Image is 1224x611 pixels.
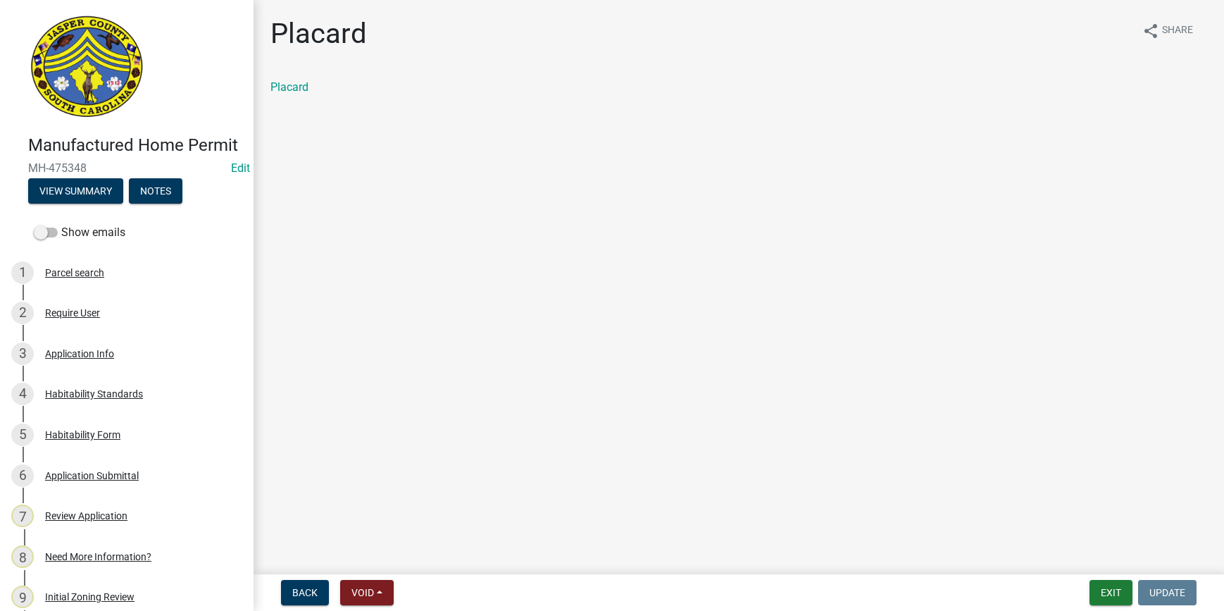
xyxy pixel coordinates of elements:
[45,389,143,399] div: Habitability Standards
[1142,23,1159,39] i: share
[270,17,367,51] h1: Placard
[45,471,139,481] div: Application Submittal
[28,186,123,197] wm-modal-confirm: Summary
[11,586,34,608] div: 9
[11,383,34,405] div: 4
[28,161,225,175] span: MH-475348
[231,161,250,175] wm-modal-confirm: Edit Application Number
[28,135,242,156] h4: Manufactured Home Permit
[45,268,104,278] div: Parcel search
[45,592,135,602] div: Initial Zoning Review
[1089,580,1132,605] button: Exit
[28,15,146,121] img: Jasper County, South Carolina
[11,424,34,446] div: 5
[11,342,34,365] div: 3
[129,186,182,197] wm-modal-confirm: Notes
[1131,17,1204,44] button: shareShare
[34,224,125,241] label: Show emails
[1162,23,1193,39] span: Share
[231,161,250,175] a: Edit
[1138,580,1197,605] button: Update
[45,308,100,318] div: Require User
[129,178,182,204] button: Notes
[45,552,151,562] div: Need More Information?
[45,430,120,440] div: Habitability Form
[28,178,123,204] button: View Summary
[340,580,394,605] button: Void
[11,302,34,324] div: 2
[1149,587,1185,598] span: Update
[11,505,34,527] div: 7
[11,464,34,487] div: 6
[45,349,114,359] div: Application Info
[11,261,34,284] div: 1
[292,587,318,598] span: Back
[351,587,374,598] span: Void
[11,545,34,568] div: 8
[45,511,127,521] div: Review Application
[270,80,308,94] a: Placard
[281,580,329,605] button: Back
